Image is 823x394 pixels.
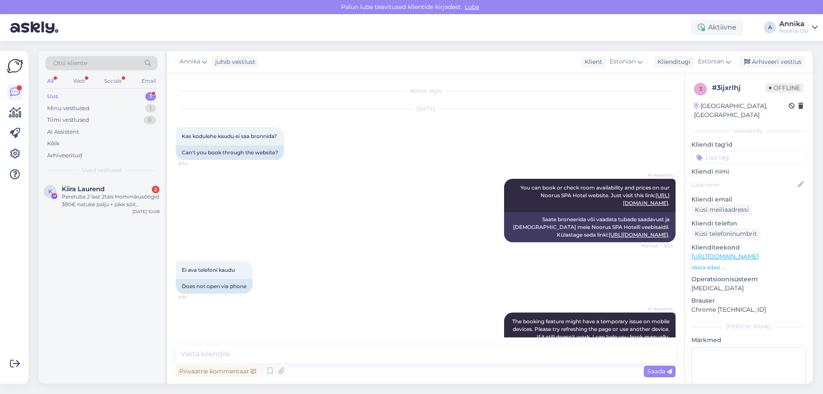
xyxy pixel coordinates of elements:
div: Email [140,75,158,87]
a: AnnikaNoorus OÜ [779,21,818,34]
div: AI Assistent [47,128,79,136]
a: [URL][DOMAIN_NAME] [609,232,668,238]
div: All [45,75,55,87]
span: Saada [647,367,672,375]
span: You can book or check room availability and prices on our Noorus SPA Hotel website. Just visit th... [520,184,671,206]
span: K [48,188,52,195]
input: Lisa nimi [692,180,796,189]
span: The booking feature might have a temporary issue on mobile devices. Please try refreshing the pag... [512,318,671,340]
p: Märkmed [691,336,806,345]
div: Socials [102,75,123,87]
span: AI Assistent [641,172,673,178]
div: 1 [145,92,156,101]
div: Does not open via phone [176,279,252,294]
img: Askly Logo [7,58,23,74]
span: 9:35 [178,294,210,301]
div: Vestlus algas [176,87,676,95]
div: 1 [145,104,156,113]
span: Estonian [698,57,724,66]
span: Nähtud ✓ 9:34 [641,243,673,249]
span: 9:34 [178,160,210,167]
div: Küsi telefoninumbrit [691,228,760,240]
p: Kliendi email [691,195,806,204]
div: [DATE] [176,105,676,113]
div: Uus [47,92,58,101]
div: Klienditugi [654,57,691,66]
div: Klient [581,57,602,66]
div: [GEOGRAPHIC_DATA], [GEOGRAPHIC_DATA] [694,102,789,120]
input: Lisa tag [691,151,806,164]
span: Otsi kliente [53,59,87,68]
span: Luba [462,3,482,11]
div: Tiimi vestlused [47,116,89,124]
p: Vaata edasi ... [691,264,806,271]
div: juhib vestlust [212,57,255,66]
p: Kliendi telefon [691,219,806,228]
div: # 3ijxrlhj [712,83,766,93]
div: Arhiveeri vestlus [739,56,805,68]
div: Web [72,75,87,87]
p: [MEDICAL_DATA] [691,284,806,293]
span: Ei ava telefoni kaudu [182,267,235,273]
div: 0 [144,116,156,124]
div: Noorus OÜ [779,27,808,34]
div: 2 [152,186,159,193]
div: Peretuba 2 last 2täis Hommikusöögid 380€ natuke palju + pikk sõit Tühistamisvõimalus ka peaks ole... [62,193,159,208]
div: Saate broneerida või vaadata tubade saadavust ja [DEMOGRAPHIC_DATA] meie Noorus SPA Hotelli veebi... [504,212,676,242]
div: [DATE] 10:08 [132,208,159,215]
span: Offline [766,83,803,93]
div: Privaatne kommentaar [176,366,259,377]
p: Operatsioonisüsteem [691,275,806,284]
span: Uued vestlused [82,166,122,174]
div: Küsi meiliaadressi [691,204,752,216]
div: Arhiveeritud [47,151,82,160]
p: Kliendi tag'id [691,140,806,149]
div: A [764,21,776,33]
span: Annika [180,57,200,66]
span: Estonian [610,57,636,66]
p: Chrome [TECHNICAL_ID] [691,305,806,314]
div: Annika [779,21,808,27]
div: [PERSON_NAME] [691,323,806,331]
a: [URL][DOMAIN_NAME] [691,253,759,260]
div: Minu vestlused [47,104,90,113]
div: Can't you book through the website? [176,145,284,160]
p: Kliendi nimi [691,167,806,176]
p: Brauser [691,296,806,305]
p: Klienditeekond [691,243,806,252]
span: Kas kodulehe kaudu ei saa bronnida? [182,133,277,139]
span: AI Assistent [641,306,673,312]
div: Aktiivne [691,20,743,35]
div: Kõik [47,139,60,148]
div: Kliendi info [691,127,806,135]
span: 3 [699,86,702,92]
span: Kiira Laurend [62,185,105,193]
